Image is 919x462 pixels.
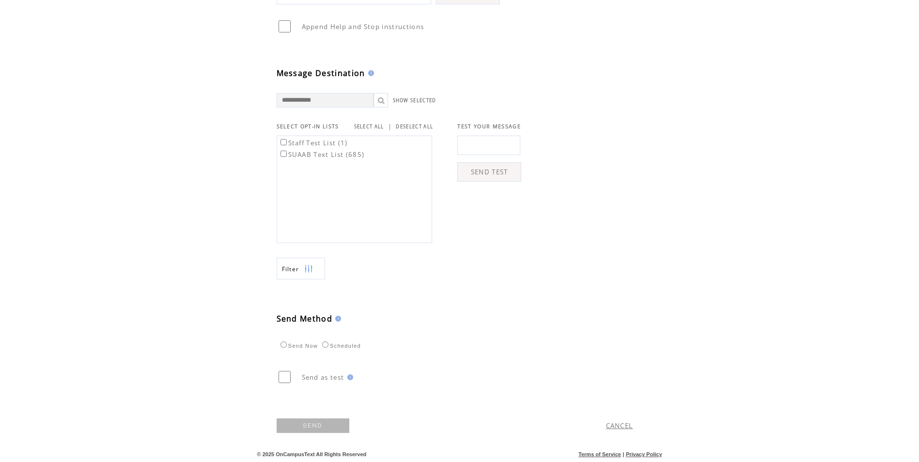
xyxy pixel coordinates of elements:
[354,123,384,130] a: SELECT ALL
[457,162,521,182] a: SEND TEST
[623,451,624,457] span: |
[279,150,365,159] label: SUAAB Text List (685)
[278,343,318,349] label: Send Now
[365,70,374,76] img: help.gif
[457,123,521,130] span: TEST YOUR MESSAGE
[320,343,361,349] label: Scheduled
[302,373,344,382] span: Send as test
[388,122,392,131] span: |
[578,451,621,457] a: Terms of Service
[302,22,424,31] span: Append Help and Stop instructions
[277,123,339,130] span: SELECT OPT-IN LISTS
[280,151,287,157] input: SUAAB Text List (685)
[606,421,633,430] a: CANCEL
[322,341,328,348] input: Scheduled
[279,139,348,147] label: Staff Test List (1)
[393,97,436,104] a: SHOW SELECTED
[277,68,365,78] span: Message Destination
[282,265,299,273] span: Show filters
[257,451,367,457] span: © 2025 OnCampusText All Rights Reserved
[304,258,313,280] img: filters.png
[277,258,325,279] a: Filter
[344,374,353,380] img: help.gif
[277,418,349,433] a: SEND
[280,139,287,145] input: Staff Test List (1)
[332,316,341,322] img: help.gif
[277,313,333,324] span: Send Method
[396,123,433,130] a: DESELECT ALL
[280,341,287,348] input: Send Now
[626,451,662,457] a: Privacy Policy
